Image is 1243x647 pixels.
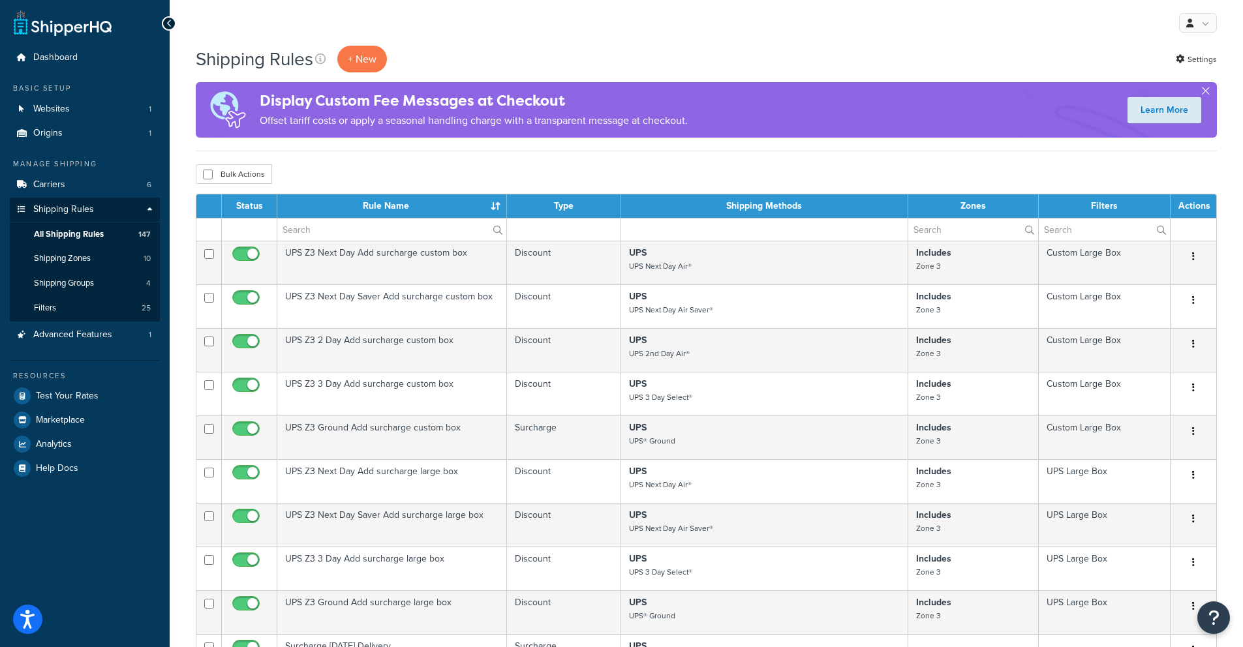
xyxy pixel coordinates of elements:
[14,10,112,36] a: ShipperHQ Home
[629,479,692,490] small: UPS Next Day Air®
[916,552,951,565] strong: Includes
[916,377,951,391] strong: Includes
[33,204,94,215] span: Shipping Rules
[34,229,104,240] span: All Shipping Rules
[142,303,151,314] span: 25
[507,590,621,634] td: Discount
[36,463,78,474] span: Help Docs
[916,260,941,272] small: Zone 3
[1039,241,1171,284] td: Custom Large Box
[10,46,160,70] a: Dashboard
[916,304,941,316] small: Zone 3
[916,421,951,434] strong: Includes
[260,90,688,112] h4: Display Custom Fee Messages at Checkout
[629,464,647,478] strong: UPS
[629,421,647,434] strong: UPS
[260,112,688,130] p: Offset tariff costs or apply a seasonal handling charge with a transparent message at checkout.
[1039,415,1171,459] td: Custom Large Box
[629,610,675,622] small: UPS® Ground
[507,194,621,218] th: Type
[10,198,160,322] li: Shipping Rules
[138,229,151,240] span: 147
[10,121,160,145] li: Origins
[196,46,313,72] h1: Shipping Rules
[36,439,72,450] span: Analytics
[196,164,272,184] button: Bulk Actions
[10,296,160,320] a: Filters 25
[149,128,151,139] span: 1
[629,391,692,403] small: UPS 3 Day Select®
[10,247,160,271] a: Shipping Zones 10
[10,432,160,456] a: Analytics
[36,391,99,402] span: Test Your Rates
[1039,194,1171,218] th: Filters
[10,384,160,408] a: Test Your Rates
[1039,503,1171,547] td: UPS Large Box
[507,284,621,328] td: Discount
[621,194,908,218] th: Shipping Methods
[629,552,647,565] strong: UPS
[277,547,507,590] td: UPS Z3 3 Day Add surcharge large box
[916,435,941,447] small: Zone 3
[10,173,160,197] li: Carriers
[10,83,160,94] div: Basic Setup
[10,158,160,170] div: Manage Shipping
[507,372,621,415] td: Discount
[10,323,160,347] li: Advanced Features
[629,508,647,522] strong: UPS
[629,522,713,534] small: UPS Next Day Air Saver®
[277,328,507,372] td: UPS Z3 2 Day Add surcharge custom box
[908,218,1038,241] input: Search
[629,566,692,578] small: UPS 3 Day Select®
[10,271,160,295] li: Shipping Groups
[1039,284,1171,328] td: Custom Large Box
[144,253,151,264] span: 10
[629,377,647,391] strong: UPS
[10,408,160,432] a: Marketplace
[629,246,647,260] strong: UPS
[10,121,160,145] a: Origins 1
[10,370,160,382] div: Resources
[916,566,941,578] small: Zone 3
[277,284,507,328] td: UPS Z3 Next Day Saver Add surcharge custom box
[10,247,160,271] li: Shipping Zones
[33,52,78,63] span: Dashboard
[916,479,941,490] small: Zone 3
[908,194,1039,218] th: Zones
[1128,97,1201,123] a: Learn More
[10,97,160,121] a: Websites 1
[629,304,713,316] small: UPS Next Day Air Saver®
[916,595,951,609] strong: Includes
[916,246,951,260] strong: Includes
[277,218,506,241] input: Search
[149,329,151,340] span: 1
[1171,194,1216,218] th: Actions
[629,595,647,609] strong: UPS
[10,271,160,295] a: Shipping Groups 4
[916,610,941,622] small: Zone 3
[10,222,160,247] li: All Shipping Rules
[629,333,647,347] strong: UPS
[147,179,151,190] span: 6
[916,391,941,403] small: Zone 3
[1039,590,1171,634] td: UPS Large Box
[916,522,941,534] small: Zone 3
[222,194,277,218] th: Status
[36,415,85,426] span: Marketplace
[1039,328,1171,372] td: Custom Large Box
[507,328,621,372] td: Discount
[277,590,507,634] td: UPS Z3 Ground Add surcharge large box
[277,459,507,503] td: UPS Z3 Next Day Add surcharge large box
[277,415,507,459] td: UPS Z3 Ground Add surcharge custom box
[629,290,647,303] strong: UPS
[1039,372,1171,415] td: Custom Large Box
[10,323,160,347] a: Advanced Features 1
[507,415,621,459] td: Surcharge
[34,253,91,264] span: Shipping Zones
[277,372,507,415] td: UPS Z3 3 Day Add surcharge custom box
[1197,601,1230,634] button: Open Resource Center
[10,457,160,480] a: Help Docs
